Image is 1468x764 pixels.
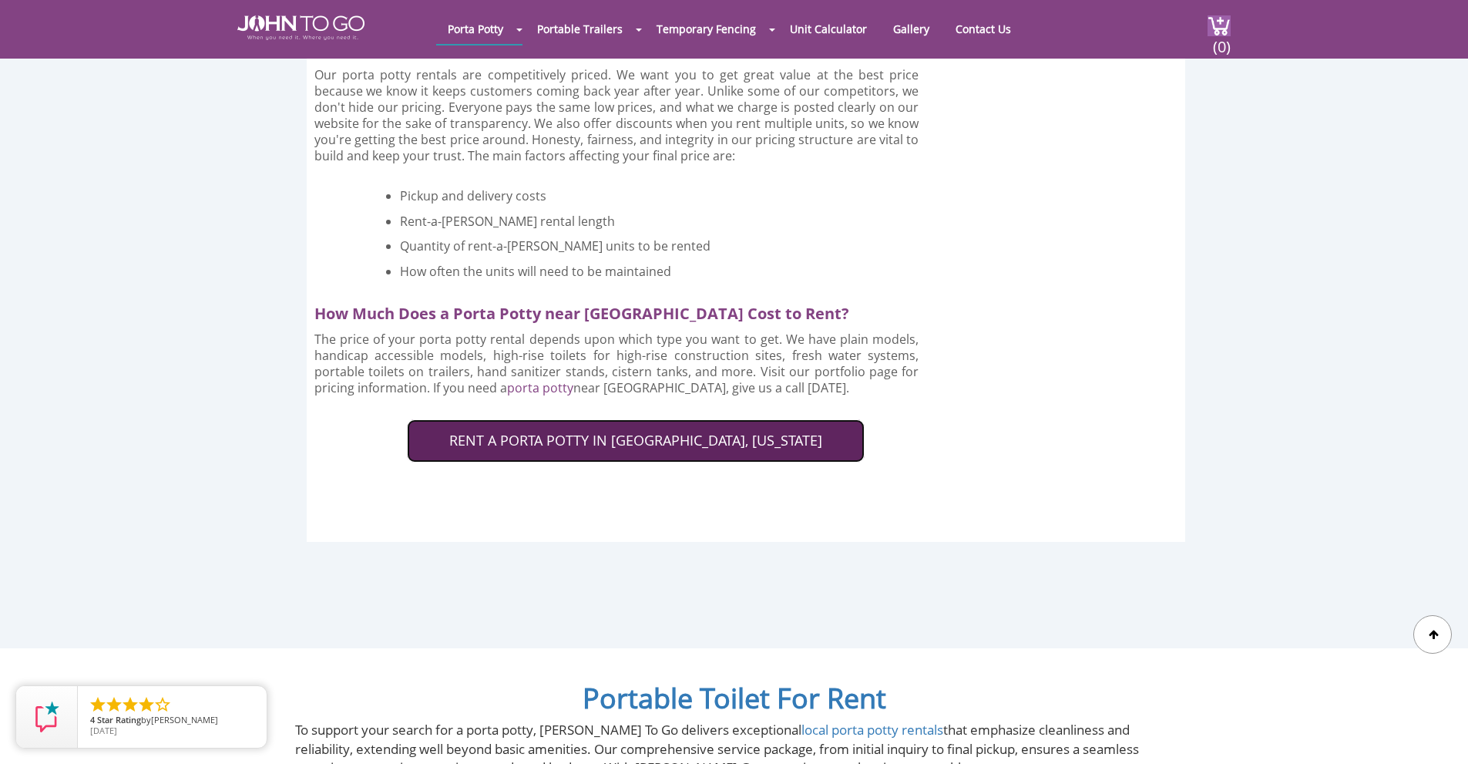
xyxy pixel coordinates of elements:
a: Unit Calculator [778,14,878,44]
span: Star Rating [97,714,141,725]
li: Pickup and delivery costs [400,180,902,205]
a: Gallery [882,14,941,44]
a: Temporary Fencing [645,14,768,44]
a: Portable Trailers [526,14,634,44]
span: [DATE] [90,725,117,736]
span: 4 [90,714,95,725]
img: JOHN to go [237,15,364,40]
a: Porta Potty [436,14,515,44]
span: (0) [1212,24,1231,57]
p: Our porta potty rentals are competitively priced. We want you to get great value at the best pric... [314,67,919,164]
a: porta potty [507,379,573,396]
h2: How Much Does a Porta Potty near [GEOGRAPHIC_DATA] Cost to Rent? [314,296,932,324]
li:  [121,695,139,714]
span: [PERSON_NAME] [151,714,218,725]
img: cart a [1208,15,1231,36]
li:  [137,695,156,714]
a: Contact Us [944,14,1023,44]
a: RENT A PORTA POTTY IN [GEOGRAPHIC_DATA], [US_STATE] [407,419,865,463]
p: The price of your porta potty rental depends upon which type you want to get. We have plain model... [314,332,919,396]
li:  [89,695,107,714]
li: How often the units will need to be maintained [400,255,902,281]
img: Review Rating [32,702,62,732]
li:  [153,695,172,714]
li: Quantity of rent-a-[PERSON_NAME] units to be rented [400,230,902,255]
span: by [90,715,254,726]
a: local porta potty rentals [801,721,943,739]
li:  [105,695,123,714]
li: Rent-a-[PERSON_NAME] rental length [400,205,902,231]
a: Portable Toilet For Rent [583,679,886,717]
